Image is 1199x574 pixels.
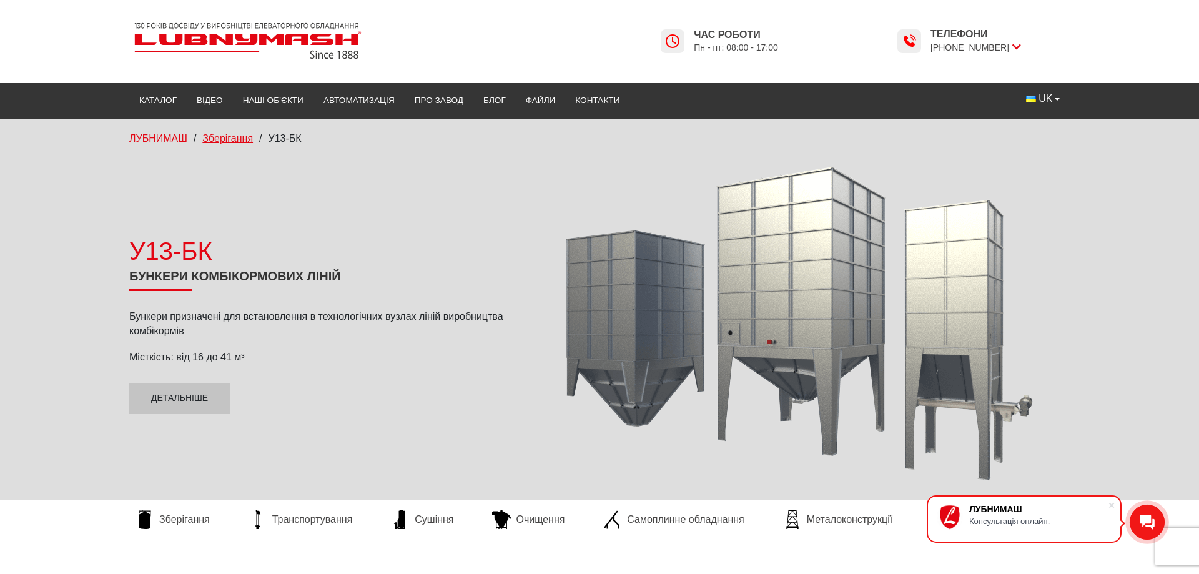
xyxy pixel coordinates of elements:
span: Очищення [516,513,565,527]
a: Про завод [405,87,473,114]
span: / [194,133,196,144]
a: ЛУБНИМАШ [129,133,187,144]
a: Контакти [565,87,629,114]
a: Каталог [129,87,187,114]
a: Допоміжне обладнання [925,510,1070,529]
a: Файли [516,87,566,114]
img: Lubnymash [129,17,367,64]
img: Українська [1026,96,1036,102]
a: Самоплинне обладнання [597,510,750,529]
span: Металоконструкції [807,513,892,527]
h1: Бункери комбікормових ліній [129,269,510,291]
img: Lubnymash time icon [665,34,680,49]
a: Автоматизація [313,87,405,114]
span: Сушіння [415,513,453,527]
a: Зберігання [129,510,216,529]
p: Бункери призначені для встановлення в технологічних вузлах ліній виробництва комбікормів [129,310,510,338]
a: Зберігання [202,133,253,144]
span: Час роботи [694,28,778,42]
span: / [259,133,262,144]
span: Телефони [930,27,1021,41]
a: Наші об’єкти [233,87,313,114]
p: Місткість: від 16 до 41 м³ [129,350,510,364]
a: Металоконструкції [777,510,899,529]
button: UK [1016,87,1070,111]
a: Очищення [486,510,571,529]
span: Зберігання [159,513,210,527]
div: Консультація онлайн. [969,517,1108,526]
span: UK [1039,92,1052,106]
span: Транспортування [272,513,353,527]
span: [PHONE_NUMBER] [930,41,1021,54]
div: У13-БК [129,234,510,269]
a: Детальніше [129,383,230,414]
span: У13-БК [269,133,302,144]
a: Транспортування [242,510,359,529]
a: Блог [473,87,516,114]
div: ЛУБНИМАШ [969,504,1108,514]
span: Пн - пт: 08:00 - 17:00 [694,42,778,54]
span: Самоплинне обладнання [627,513,744,527]
a: Відео [187,87,233,114]
a: Сушіння [385,510,460,529]
img: Lubnymash time icon [902,34,917,49]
